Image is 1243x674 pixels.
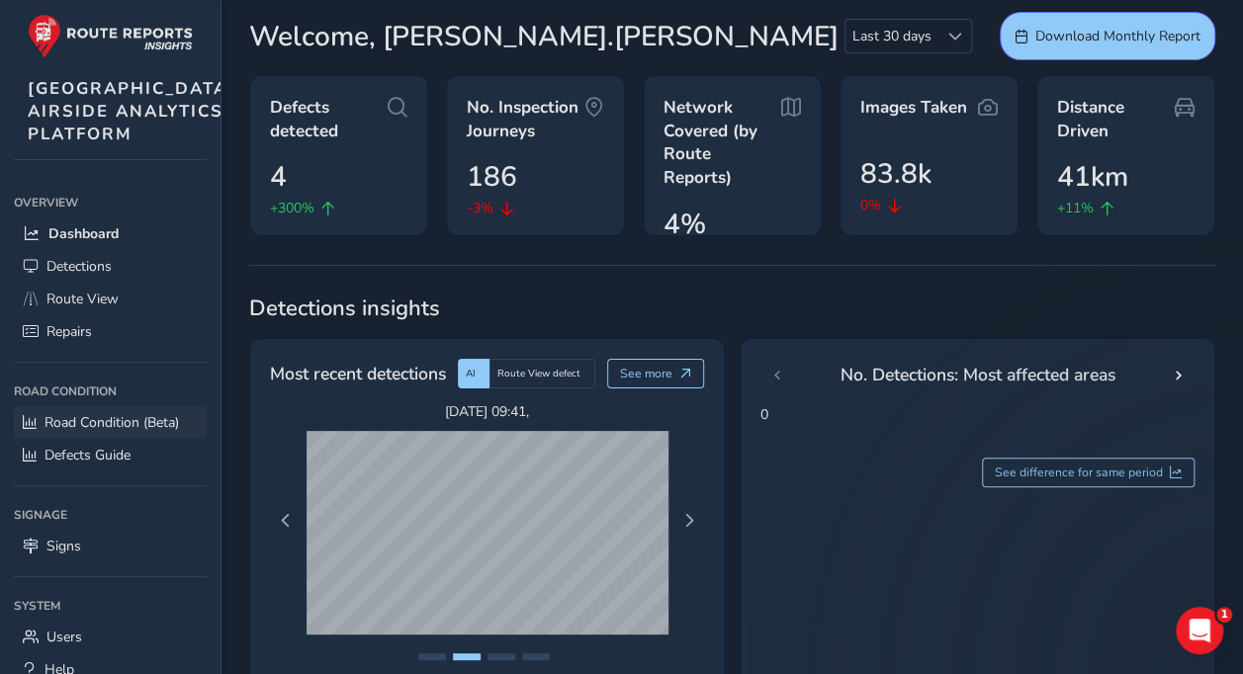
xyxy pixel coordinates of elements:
[270,198,314,218] span: +300%
[982,458,1196,487] button: See difference for same period
[14,530,207,562] a: Signs
[28,77,235,145] span: [GEOGRAPHIC_DATA] AIRSIDE ANALYTICS PLATFORM
[14,500,207,530] div: Signage
[14,621,207,653] a: Users
[307,402,668,421] span: [DATE] 09:41 ,
[272,507,300,535] button: Previous Page
[44,446,131,464] span: Defects Guide
[522,653,550,660] button: Page 4
[14,250,207,283] a: Detections
[14,217,207,250] a: Dashboard
[14,439,207,471] a: Defects Guide
[489,359,595,388] div: Route View defect
[46,257,112,276] span: Detections
[467,96,584,142] span: No. Inspection Journeys
[44,413,179,432] span: Road Condition (Beta)
[28,14,193,58] img: rr logo
[453,653,481,660] button: Page 2
[249,294,1215,323] span: Detections insights
[46,628,82,646] span: Users
[995,464,1163,480] span: See difference for same period
[664,204,706,245] span: 4%
[458,359,489,388] div: AI
[1216,607,1232,623] span: 1
[418,653,446,660] button: Page 1
[46,322,92,341] span: Repairs
[270,96,388,142] span: Defects detected
[607,359,705,388] button: See more
[841,362,1115,387] span: No. Detections: Most affected areas
[467,156,517,198] span: 186
[270,156,287,198] span: 4
[664,96,781,190] span: Network Covered (by Route Reports)
[14,377,207,406] div: Road Condition
[466,367,476,380] span: AI
[1035,27,1200,45] span: Download Monthly Report
[860,96,967,120] span: Images Taken
[1057,198,1094,218] span: +11%
[14,591,207,621] div: System
[845,20,938,52] span: Last 30 days
[1000,12,1215,60] button: Download Monthly Report
[467,198,493,218] span: -3%
[620,366,672,381] span: See more
[1057,96,1175,142] span: Distance Driven
[48,224,119,243] span: Dashboard
[14,188,207,217] div: Overview
[675,507,703,535] button: Next Page
[860,195,881,215] span: 0%
[14,406,207,439] a: Road Condition (Beta)
[860,153,932,195] span: 83.8k
[14,283,207,315] a: Route View
[488,653,515,660] button: Page 3
[14,315,207,348] a: Repairs
[1057,156,1128,198] span: 41km
[249,16,839,57] span: Welcome, [PERSON_NAME].[PERSON_NAME]
[46,290,119,308] span: Route View
[270,361,446,386] span: Most recent detections
[46,537,81,555] span: Signs
[1176,607,1223,654] iframe: Intercom live chat
[497,367,580,380] span: Route View defect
